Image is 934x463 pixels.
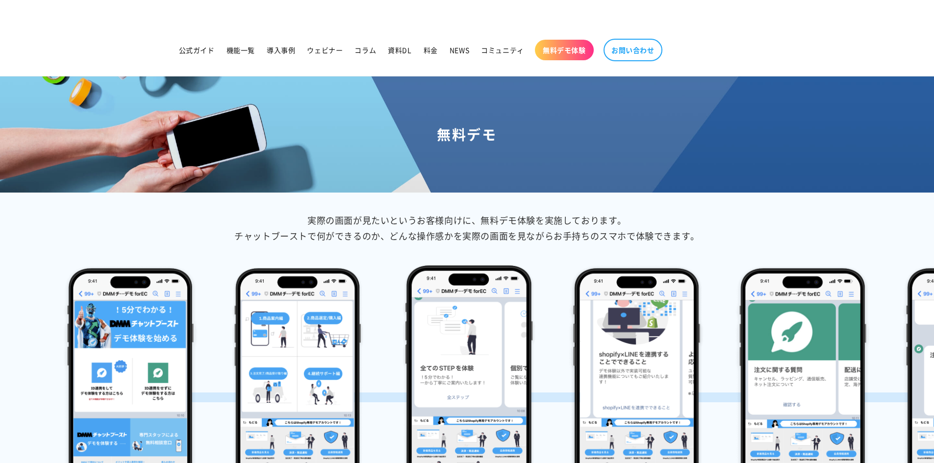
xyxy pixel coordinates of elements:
[535,40,594,60] a: 無料デモ体験
[261,40,301,60] a: 導入事例
[481,46,524,54] span: コミュニティ
[221,40,261,60] a: 機能一覧
[424,46,438,54] span: 料金
[354,46,376,54] span: コラム
[307,46,343,54] span: ウェビナー
[179,46,215,54] span: 公式ガイド
[450,46,469,54] span: NEWS
[267,46,295,54] span: 導入事例
[604,39,662,61] a: お問い合わせ
[475,40,530,60] a: コミュニティ
[227,46,255,54] span: 機能一覧
[349,40,382,60] a: コラム
[543,46,586,54] span: 無料デモ体験
[382,40,417,60] a: 資料DL
[444,40,475,60] a: NEWS
[388,46,411,54] span: 資料DL
[12,125,922,143] h1: 無料デモ
[173,40,221,60] a: 公式ガイド
[611,46,655,54] span: お問い合わせ
[418,40,444,60] a: 料金
[301,40,349,60] a: ウェビナー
